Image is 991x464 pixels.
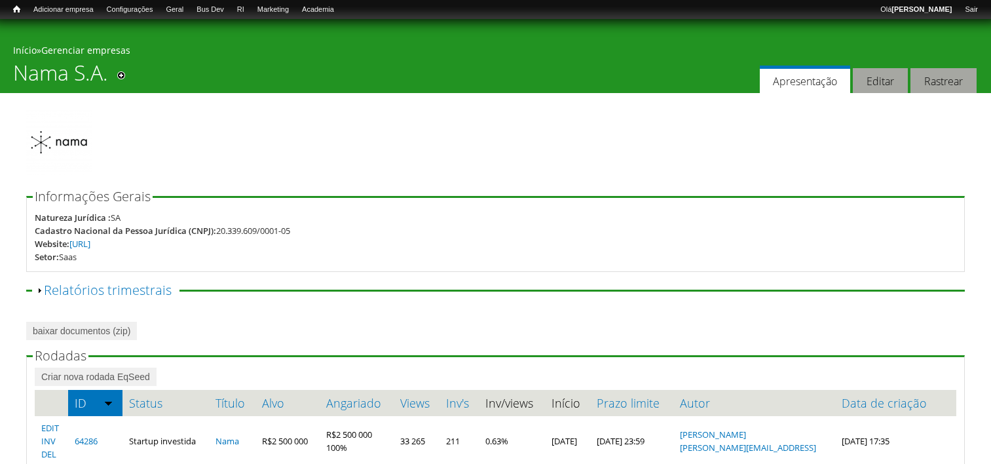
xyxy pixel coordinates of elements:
div: Natureza Jurídica : [35,211,111,224]
a: DEL [41,448,56,460]
a: [PERSON_NAME] [680,429,746,440]
a: RI [231,3,251,16]
span: [DATE] [552,435,577,447]
a: Academia [295,3,341,16]
div: Cadastro Nacional da Pessoa Jurídica (CNPJ): [35,224,216,237]
div: SA [111,211,121,224]
div: » [13,44,978,60]
a: Data de criação [842,396,935,410]
a: Views [400,396,434,410]
a: Início [13,44,37,56]
span: [DATE] 23:59 [597,435,645,447]
a: Marketing [251,3,295,16]
span: Rodadas [35,347,86,364]
a: ID [75,396,116,410]
a: Status [129,396,203,410]
a: Inv's [446,396,472,410]
div: Website: [35,237,69,250]
a: [PERSON_NAME][EMAIL_ADDRESS] [680,442,816,454]
a: baixar documentos (zip) [26,322,137,340]
h1: Nama S.A. [13,60,108,93]
a: Olá[PERSON_NAME] [874,3,958,16]
a: Editar [853,68,908,94]
a: Relatórios trimestrais [44,281,172,299]
span: Informações Gerais [35,187,151,205]
a: Gerenciar empresas [41,44,130,56]
th: Inv/views [479,390,545,416]
span: Início [13,5,20,14]
a: Configurações [100,3,160,16]
a: Alvo [262,396,313,410]
a: Autor [680,396,829,410]
a: Criar nova rodada EqSeed [35,368,157,386]
a: Sair [958,3,984,16]
a: Geral [159,3,190,16]
a: INV [41,435,56,447]
strong: [PERSON_NAME] [891,5,952,13]
a: Apresentação [760,66,850,94]
div: Saas [59,250,77,263]
div: 20.339.609/0001-05 [216,224,290,237]
img: ordem crescente [104,398,113,407]
a: Prazo limite [597,396,666,410]
a: Título [215,396,249,410]
a: EDIT [41,422,59,434]
a: Adicionar empresa [27,3,100,16]
a: [URL] [69,238,90,250]
a: Rastrear [910,68,977,94]
a: Início [7,3,27,16]
div: Setor: [35,250,59,263]
a: Bus Dev [190,3,231,16]
th: Início [545,390,591,416]
a: Nama [215,435,239,447]
a: 64286 [75,435,98,447]
a: Angariado [326,396,387,410]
